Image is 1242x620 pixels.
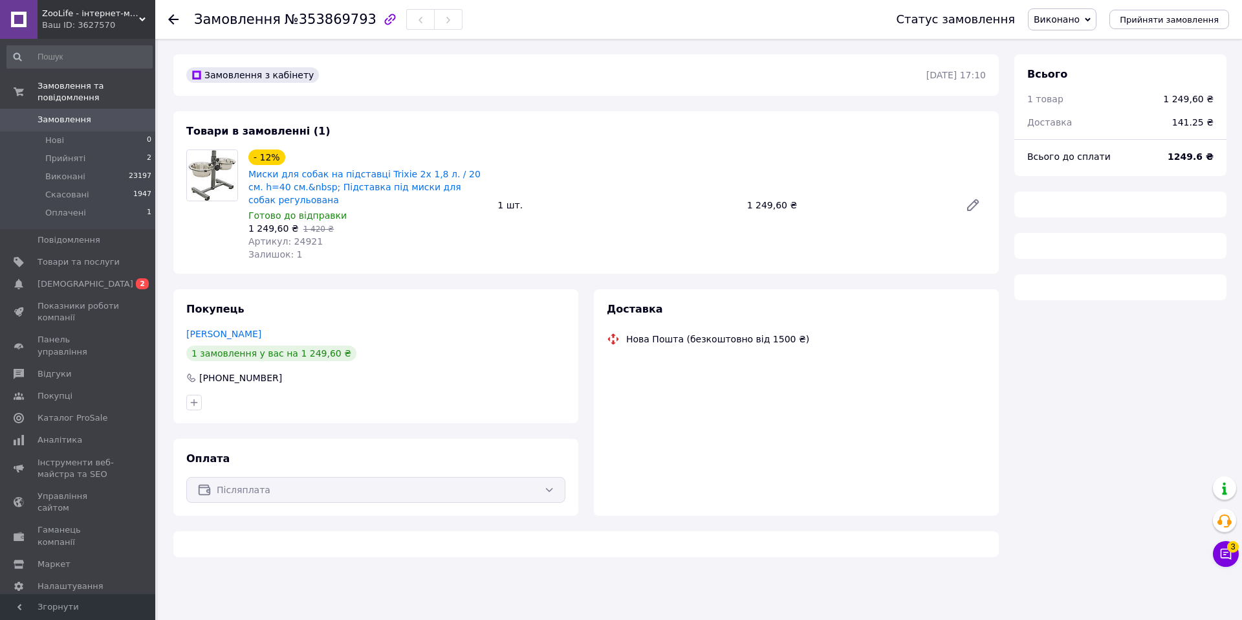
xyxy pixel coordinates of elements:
span: Оплата [186,452,230,465]
span: Покупці [38,390,72,402]
span: Прийняти замовлення [1120,15,1219,25]
span: 2 [136,278,149,289]
span: Скасовані [45,189,89,201]
span: Панель управління [38,334,120,357]
span: Виконано [1034,14,1080,25]
span: 2 [147,153,151,164]
span: Маркет [38,559,71,570]
div: 141.25 ₴ [1164,108,1221,137]
span: [DEMOGRAPHIC_DATA] [38,278,133,290]
div: Нова Пошта (безкоштовно від 1500 ₴) [623,333,812,346]
span: Каталог ProSale [38,412,107,424]
span: Показники роботи компанії [38,300,120,324]
span: 3 [1227,538,1239,550]
div: Повернутися назад [168,13,179,26]
span: Товари та послуги [38,256,120,268]
span: Гаманець компанії [38,524,120,548]
div: 1 249,60 ₴ [1163,93,1214,105]
span: №353869793 [285,12,376,27]
span: Замовлення [38,114,91,126]
span: ZooLife - інтернет-магазин товарів для тварин [42,8,139,19]
span: Виконані [45,171,85,183]
span: Інструменти веб-майстра та SEO [38,457,120,480]
button: Чат з покупцем3 [1213,541,1239,567]
span: Покупець [186,303,245,315]
span: Повідомлення [38,234,100,246]
img: Миски для собак на підставці Trixie 2x 1,8 л. / 20 см. h=40 см.&nbsp; Підставка під миски для соб... [187,150,237,201]
span: 1 249,60 ₴ [248,223,299,234]
span: Товари в замовленні (1) [186,125,331,137]
time: [DATE] 17:10 [926,70,986,80]
span: Залишок: 1 [248,249,303,260]
span: Нові [45,135,64,146]
div: - 12% [248,149,285,165]
span: 1 [147,207,151,219]
span: Замовлення [194,12,281,27]
span: 1947 [133,189,151,201]
div: 1 шт. [492,196,741,214]
div: Статус замовлення [896,13,1015,26]
span: Замовлення та повідомлення [38,80,155,104]
span: Відгуки [38,368,71,380]
a: Редагувати [960,192,986,218]
a: Миски для собак на підставці Trixie 2x 1,8 л. / 20 см. h=40 см.&nbsp; Підставка під миски для соб... [248,169,481,205]
a: [PERSON_NAME] [186,329,261,339]
div: Ваш ID: 3627570 [42,19,155,31]
span: Управління сайтом [38,491,120,514]
div: Замовлення з кабінету [186,67,319,83]
div: 1 замовлення у вас на 1 249,60 ₴ [186,346,356,361]
span: Готово до відправки [248,210,347,221]
span: Доставка [607,303,663,315]
span: 1 420 ₴ [303,225,334,234]
span: Доставка [1027,117,1072,127]
span: Налаштування [38,581,103,592]
span: Всього до сплати [1027,151,1111,162]
span: Оплачені [45,207,86,219]
span: 0 [147,135,151,146]
span: Артикул: 24921 [248,236,323,247]
b: 1249.6 ₴ [1168,151,1214,162]
div: 1 249,60 ₴ [742,196,955,214]
span: Прийняті [45,153,85,164]
button: Прийняти замовлення [1109,10,1229,29]
span: Аналітика [38,434,82,446]
input: Пошук [6,45,153,69]
span: 23197 [129,171,151,183]
span: 1 товар [1027,94,1063,104]
div: [PHONE_NUMBER] [198,371,283,384]
span: Всього [1027,68,1067,80]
